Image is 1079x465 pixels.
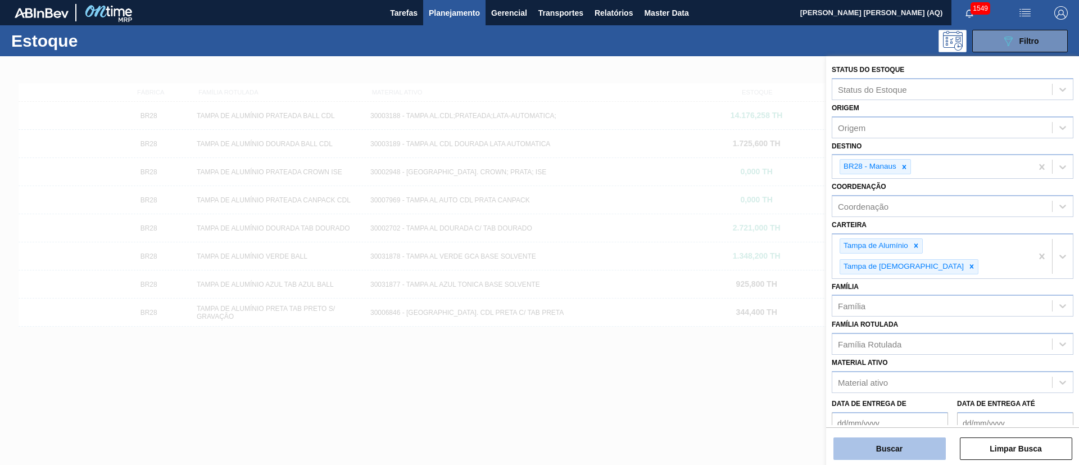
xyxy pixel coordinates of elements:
label: Família [832,283,859,291]
label: Status do Estoque [832,66,904,74]
label: Data de Entrega até [957,400,1035,408]
div: Status do Estoque [838,84,907,94]
span: Relatórios [595,6,633,20]
div: BR28 - Manaus [840,160,898,174]
span: Planejamento [429,6,480,20]
div: Família Rotulada [838,340,901,349]
img: userActions [1018,6,1032,20]
h1: Estoque [11,34,179,47]
img: Logout [1054,6,1068,20]
label: Família Rotulada [832,320,898,328]
span: Tarefas [390,6,418,20]
div: Origem [838,123,865,132]
label: Material ativo [832,359,888,367]
span: Filtro [1019,37,1039,46]
span: Gerencial [491,6,527,20]
input: dd/mm/yyyy [957,412,1073,435]
label: Destino [832,142,862,150]
label: Carteira [832,221,867,229]
button: Filtro [972,30,1068,52]
div: Família [838,301,865,311]
div: Pogramando: nenhum usuário selecionado [939,30,967,52]
div: Material ativo [838,378,888,387]
button: Notificações [951,5,987,21]
span: 1549 [971,2,990,15]
div: Tampa de [DEMOGRAPHIC_DATA] [840,260,965,274]
img: TNhmsLtSVTkK8tSr43FrP2fwEKptu5GPRR3wAAAABJRU5ErkJggg== [15,8,69,18]
label: Origem [832,104,859,112]
span: Transportes [538,6,583,20]
span: Master Data [644,6,688,20]
label: Coordenação [832,183,886,191]
div: Coordenação [838,202,888,211]
div: Tampa de Alumínio [840,239,910,253]
input: dd/mm/yyyy [832,412,948,435]
label: Data de Entrega de [832,400,906,408]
